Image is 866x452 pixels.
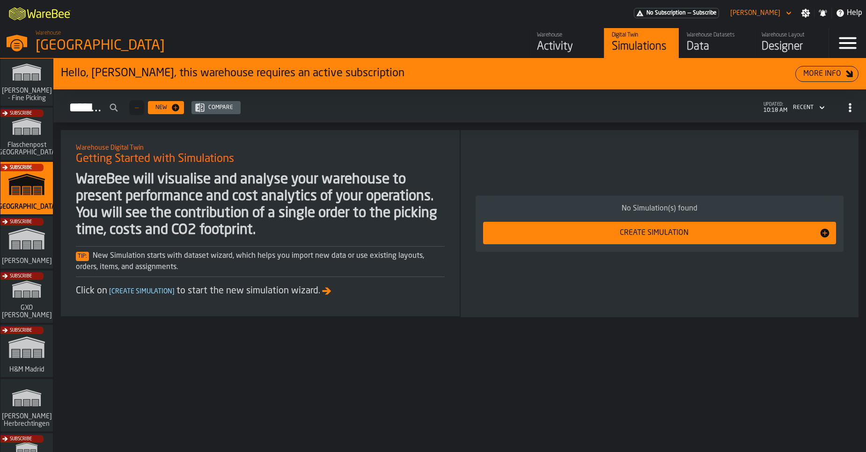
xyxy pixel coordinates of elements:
span: [ [109,288,111,295]
div: ItemListCard- [61,130,460,316]
span: ] [172,288,175,295]
span: Subscribe [10,437,32,442]
h2: Sub Title [76,142,445,152]
span: Subscribe [10,328,32,333]
div: Warehouse Layout [762,32,821,38]
a: link-to-/wh/i/baca6aa3-d1fc-43c0-a604-2a1c9d5db74d/simulations [0,270,53,325]
h2: button-Simulations [53,89,866,123]
div: Menu Subscription [634,8,719,18]
button: button-More Info [795,66,859,82]
div: No Simulation(s) found [483,203,836,214]
span: Warehouse [36,30,61,36]
a: link-to-/wh/i/b5402f52-ce28-4f27-b3d4-5c6d76174849/simulations [604,28,679,58]
span: — [135,104,139,111]
a: link-to-/wh/i/b5402f52-ce28-4f27-b3d4-5c6d76174849/simulations [0,162,53,216]
button: button-Create Simulation [483,222,836,244]
a: link-to-/wh/i/a0d9589e-ccad-4b62-b3a5-e9442830ef7e/simulations [0,108,53,162]
div: New Simulation starts with dataset wizard, which helps you import new data or use existing layout... [76,250,445,273]
div: Data [687,39,746,54]
div: Simulations [612,39,671,54]
a: link-to-/wh/i/b5402f52-ce28-4f27-b3d4-5c6d76174849/pricing/ [634,8,719,18]
div: Designer [762,39,821,54]
button: button-Compare [191,101,241,114]
span: Subscribe [10,274,32,279]
div: DropdownMenuValue-4 [789,102,827,113]
div: ItemListCard- [53,58,866,89]
label: button-toggle-Help [832,7,866,19]
span: 10:18 AM [763,107,787,114]
div: New [152,104,171,111]
div: Compare [205,104,237,111]
div: title-Getting Started with Simulations [68,138,452,171]
div: Digital Twin [612,32,671,38]
span: Getting Started with Simulations [76,152,234,167]
div: Warehouse Datasets [687,32,746,38]
button: button-New [148,101,184,114]
a: link-to-/wh/i/48cbecf7-1ea2-4bc9-a439-03d5b66e1a58/simulations [0,53,53,108]
div: Hello, [PERSON_NAME], this warehouse requires an active subscription [61,66,795,81]
div: [GEOGRAPHIC_DATA] [36,37,288,54]
div: DropdownMenuValue-Sebastian Petruch Petruch [727,7,793,19]
span: Help [847,7,862,19]
div: Click on to start the new simulation wizard. [76,284,445,298]
div: ButtonLoadMore-Load More-Prev-First-Last [125,100,148,115]
a: link-to-/wh/i/b5402f52-ce28-4f27-b3d4-5c6d76174849/designer [754,28,829,58]
div: Create Simulation [489,227,819,239]
span: Subscribe [10,219,32,225]
label: button-toggle-Notifications [815,8,831,18]
a: link-to-/wh/i/b5402f52-ce28-4f27-b3d4-5c6d76174849/data [679,28,754,58]
a: link-to-/wh/i/b5402f52-ce28-4f27-b3d4-5c6d76174849/feed/ [529,28,604,58]
a: link-to-/wh/i/0438fb8c-4a97-4a5b-bcc6-2889b6922db0/simulations [0,325,53,379]
label: button-toggle-Settings [797,8,814,18]
span: updated: [763,102,787,107]
span: Subscribe [693,10,717,16]
a: link-to-/wh/i/f0a6b354-7883-413a-84ff-a65eb9c31f03/simulations [0,379,53,433]
div: More Info [800,68,845,80]
span: Subscribe [10,165,32,170]
a: link-to-/wh/i/1653e8cc-126b-480f-9c47-e01e76aa4a88/simulations [0,216,53,270]
span: Create Simulation [107,288,176,295]
div: Warehouse [537,32,596,38]
span: Tip: [76,252,89,261]
span: Subscribe [10,111,32,116]
div: WareBee will visualise and analyse your warehouse to present performance and cost analytics of yo... [76,171,445,239]
span: No Subscription [646,10,686,16]
div: Activity [537,39,596,54]
label: button-toggle-Menu [829,28,866,58]
div: DropdownMenuValue-Sebastian Petruch Petruch [730,9,780,17]
div: DropdownMenuValue-4 [793,104,814,111]
div: ItemListCard- [461,130,859,317]
span: — [688,10,691,16]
